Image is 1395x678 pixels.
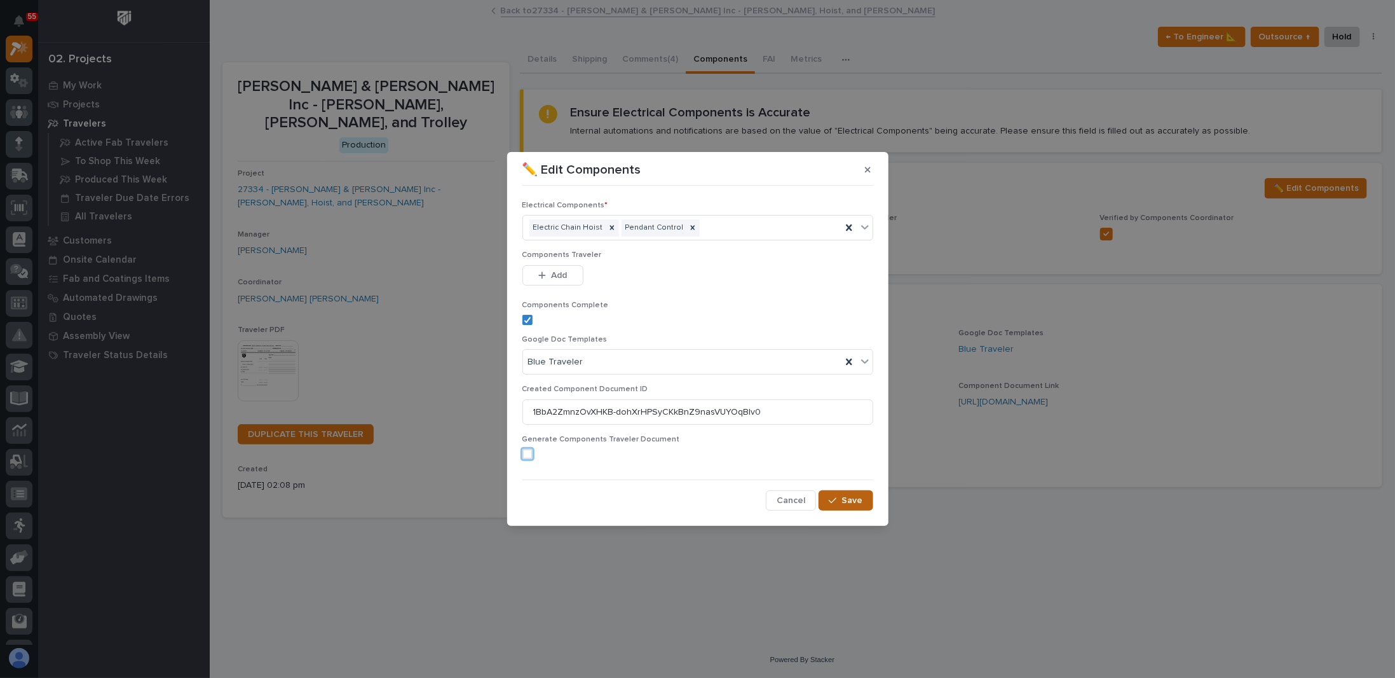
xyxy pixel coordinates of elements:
[842,495,863,506] span: Save
[529,219,605,237] div: Electric Chain Hoist
[622,219,686,237] div: Pendant Control
[522,336,608,343] span: Google Doc Templates
[777,495,805,506] span: Cancel
[522,265,583,286] button: Add
[522,251,602,259] span: Components Traveler
[522,301,609,309] span: Components Complete
[522,162,641,177] p: ✏️ Edit Components
[551,270,567,281] span: Add
[766,490,816,511] button: Cancel
[522,385,648,393] span: Created Component Document ID
[522,436,680,443] span: Generate Components Traveler Document
[819,490,873,511] button: Save
[522,202,608,209] span: Electrical Components
[528,356,583,369] span: Blue Traveler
